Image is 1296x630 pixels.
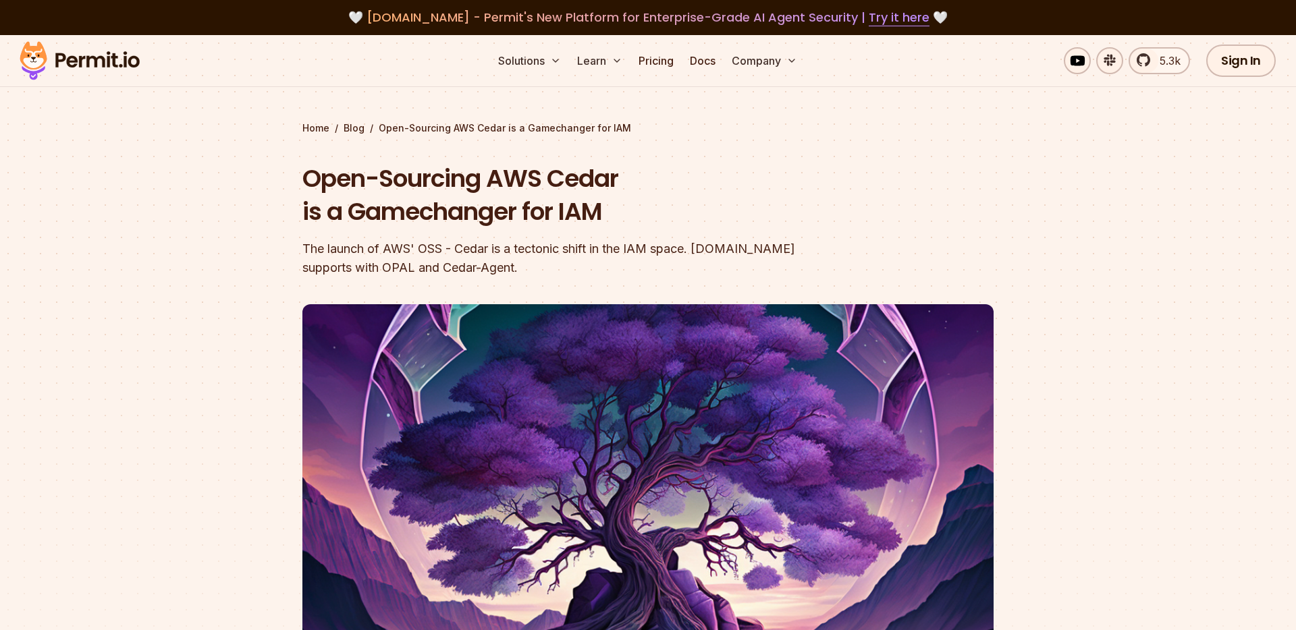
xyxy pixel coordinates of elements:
span: 5.3k [1152,53,1181,69]
a: Home [302,121,329,135]
button: Learn [572,47,628,74]
div: / / [302,121,994,135]
div: 🤍 🤍 [32,8,1264,27]
a: Try it here [869,9,929,26]
img: Permit logo [13,38,146,84]
span: [DOMAIN_NAME] - Permit's New Platform for Enterprise-Grade AI Agent Security | [367,9,929,26]
button: Company [726,47,803,74]
a: Sign In [1206,45,1276,77]
a: Docs [684,47,721,74]
a: Blog [344,121,364,135]
button: Solutions [493,47,566,74]
a: Pricing [633,47,679,74]
a: 5.3k [1129,47,1190,74]
h1: Open-Sourcing AWS Cedar is a Gamechanger for IAM [302,162,821,229]
div: The launch of AWS' OSS - Cedar is a tectonic shift in the IAM space. [DOMAIN_NAME] supports with ... [302,239,821,277]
